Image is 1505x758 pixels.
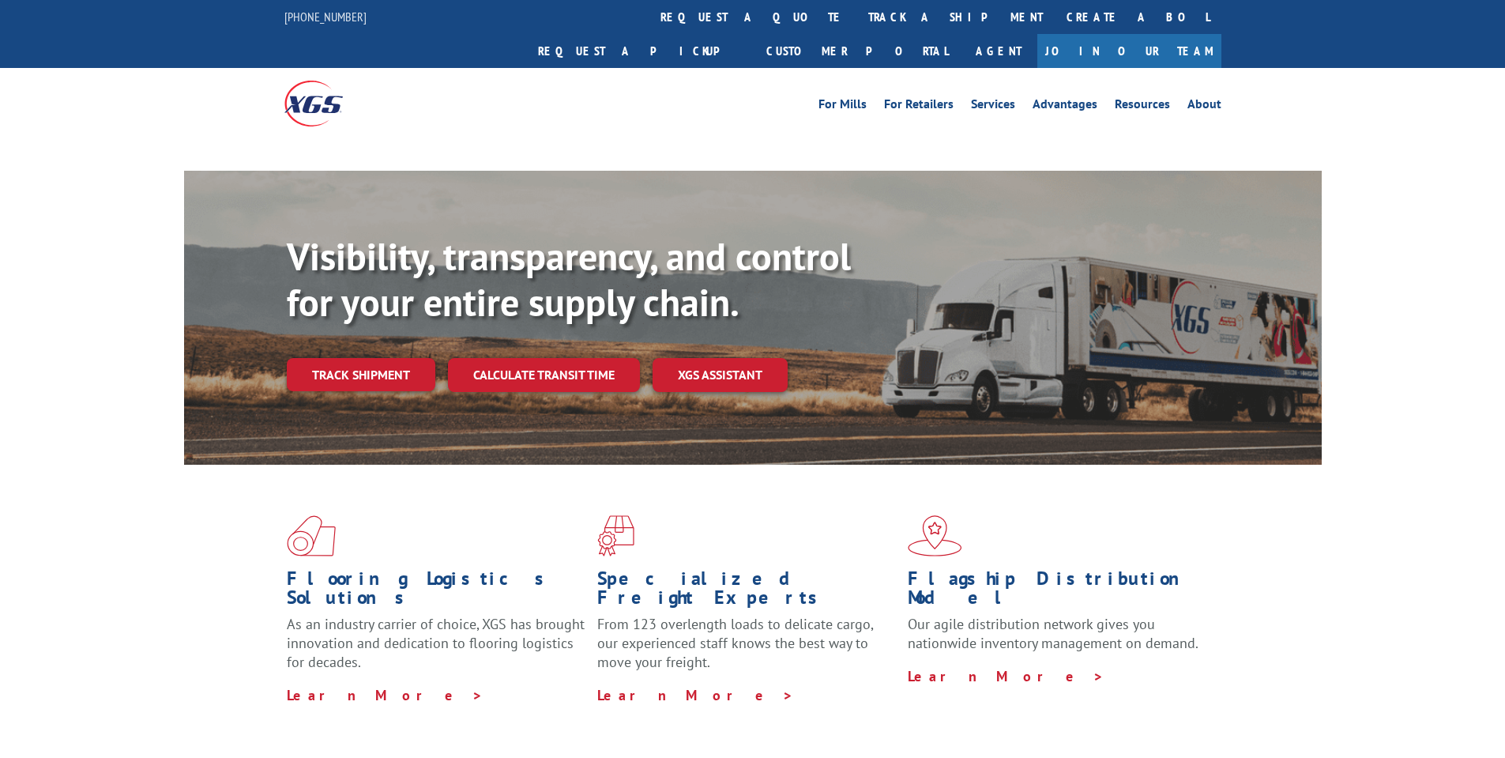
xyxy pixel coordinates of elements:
b: Visibility, transparency, and control for your entire supply chain. [287,232,851,326]
a: Request a pickup [526,34,754,68]
a: Agent [960,34,1037,68]
a: Calculate transit time [448,358,640,392]
a: For Retailers [884,98,954,115]
img: xgs-icon-flagship-distribution-model-red [908,515,962,556]
a: About [1187,98,1221,115]
span: As an industry carrier of choice, XGS has brought innovation and dedication to flooring logistics... [287,615,585,671]
a: For Mills [818,98,867,115]
a: Resources [1115,98,1170,115]
h1: Specialized Freight Experts [597,569,896,615]
h1: Flooring Logistics Solutions [287,569,585,615]
h1: Flagship Distribution Model [908,569,1206,615]
a: Learn More > [908,667,1104,685]
a: Services [971,98,1015,115]
span: Our agile distribution network gives you nationwide inventory management on demand. [908,615,1198,652]
a: Track shipment [287,358,435,391]
img: xgs-icon-total-supply-chain-intelligence-red [287,515,336,556]
a: Customer Portal [754,34,960,68]
a: Advantages [1033,98,1097,115]
a: Learn More > [597,686,794,704]
p: From 123 overlength loads to delicate cargo, our experienced staff knows the best way to move you... [597,615,896,685]
a: [PHONE_NUMBER] [284,9,367,25]
img: xgs-icon-focused-on-flooring-red [597,515,634,556]
a: Join Our Team [1037,34,1221,68]
a: Learn More > [287,686,483,704]
a: XGS ASSISTANT [653,358,788,392]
